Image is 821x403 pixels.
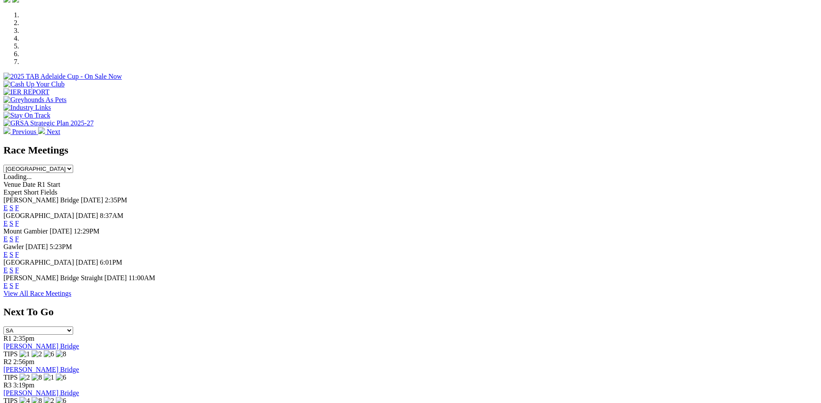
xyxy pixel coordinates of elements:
[37,181,60,188] span: R1 Start
[3,96,67,104] img: Greyhounds As Pets
[15,282,19,289] a: F
[129,274,155,281] span: 11:00AM
[100,212,123,219] span: 8:37AM
[104,274,127,281] span: [DATE]
[10,282,13,289] a: S
[13,358,35,365] span: 2:56pm
[3,204,8,211] a: E
[3,274,103,281] span: [PERSON_NAME] Bridge Straight
[15,266,19,274] a: F
[19,350,30,358] img: 1
[15,251,19,258] a: F
[50,227,72,235] span: [DATE]
[3,350,18,358] span: TIPS
[3,127,10,134] img: chevron-left-pager-white.svg
[3,112,50,119] img: Stay On Track
[44,374,54,381] img: 1
[3,374,18,381] span: TIPS
[32,350,42,358] img: 2
[3,282,8,289] a: E
[13,335,35,342] span: 2:35pm
[3,358,12,365] span: R2
[3,144,818,156] h2: Race Meetings
[3,119,93,127] img: GRSA Strategic Plan 2025-27
[10,204,13,211] a: S
[23,181,35,188] span: Date
[105,196,127,204] span: 2:35PM
[15,220,19,227] a: F
[3,128,38,135] a: Previous
[3,306,818,318] h2: Next To Go
[32,374,42,381] img: 8
[3,181,21,188] span: Venue
[40,189,57,196] span: Fields
[3,259,74,266] span: [GEOGRAPHIC_DATA]
[10,266,13,274] a: S
[3,290,71,297] a: View All Race Meetings
[3,342,79,350] a: [PERSON_NAME] Bridge
[3,266,8,274] a: E
[76,212,98,219] span: [DATE]
[76,259,98,266] span: [DATE]
[3,235,8,243] a: E
[3,73,122,80] img: 2025 TAB Adelaide Cup - On Sale Now
[3,80,64,88] img: Cash Up Your Club
[3,189,22,196] span: Expert
[3,220,8,227] a: E
[100,259,122,266] span: 6:01PM
[15,235,19,243] a: F
[26,243,48,250] span: [DATE]
[10,235,13,243] a: S
[3,104,51,112] img: Industry Links
[3,389,79,397] a: [PERSON_NAME] Bridge
[56,350,66,358] img: 8
[3,227,48,235] span: Mount Gambier
[3,366,79,373] a: [PERSON_NAME] Bridge
[3,243,24,250] span: Gawler
[74,227,100,235] span: 12:29PM
[12,128,36,135] span: Previous
[50,243,72,250] span: 5:23PM
[56,374,66,381] img: 6
[3,251,8,258] a: E
[3,335,12,342] span: R1
[38,127,45,134] img: chevron-right-pager-white.svg
[3,88,49,96] img: IER REPORT
[3,212,74,219] span: [GEOGRAPHIC_DATA]
[13,381,35,389] span: 3:19pm
[10,220,13,227] a: S
[38,128,60,135] a: Next
[47,128,60,135] span: Next
[10,251,13,258] a: S
[19,374,30,381] img: 2
[24,189,39,196] span: Short
[44,350,54,358] img: 6
[15,204,19,211] a: F
[3,196,79,204] span: [PERSON_NAME] Bridge
[81,196,103,204] span: [DATE]
[3,381,12,389] span: R3
[3,173,32,180] span: Loading...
